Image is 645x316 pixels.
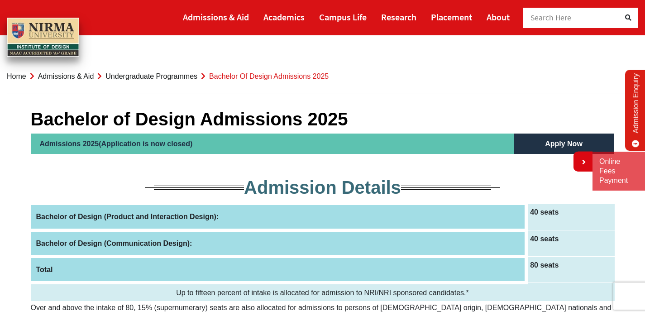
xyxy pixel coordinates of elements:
a: Research [381,8,416,26]
span: Search Here [530,13,572,23]
span: Bachelor of Design Admissions 2025 [209,72,329,80]
th: Total [31,256,526,282]
a: Academics [263,8,305,26]
td: 80 seats [526,256,615,282]
a: About [487,8,510,26]
a: Admissions & Aid [183,8,249,26]
td: 40 seats [526,204,615,230]
a: Online Fees Payment [599,157,638,185]
a: Campus Life [319,8,367,26]
td: Up to fifteen percent of intake is allocated for admission to NRI/NRI sponsored candidates. [31,282,615,301]
nav: breadcrumb [7,59,638,94]
h1: Bachelor of Design Admissions 2025 [31,108,615,130]
a: Admissions & Aid [38,72,94,80]
a: Undergraduate Programmes [105,72,197,80]
a: Placement [431,8,472,26]
th: Bachelor of Design (Product and Interaction Design): [31,204,526,230]
h5: Apply Now [514,134,614,154]
td: 40 seats [526,230,615,256]
img: main_logo [7,18,79,57]
a: Home [7,72,26,80]
th: Bachelor of Design (Communication Design): [31,230,526,256]
h2: Admissions 2025(Application is now closed) [31,134,514,154]
span: Admission Details [244,177,401,197]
